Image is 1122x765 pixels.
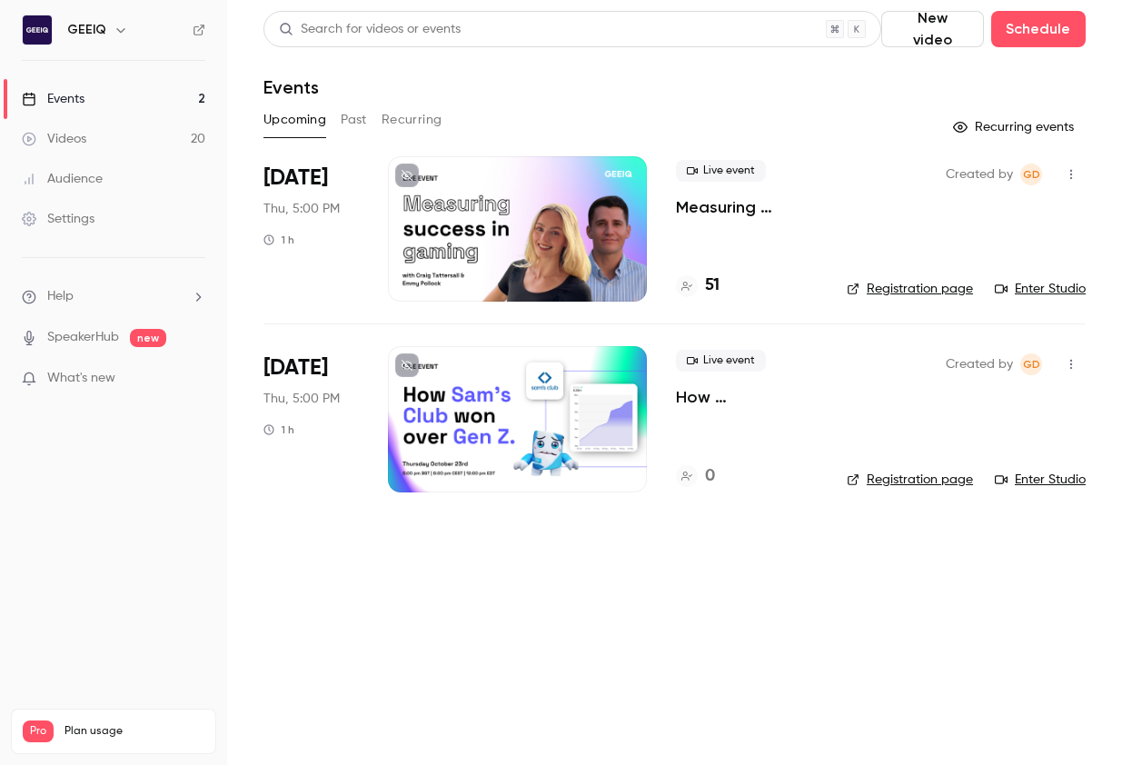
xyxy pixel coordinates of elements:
[23,720,54,742] span: Pro
[263,156,359,302] div: Oct 9 Thu, 5:00 PM (Europe/London)
[676,464,715,489] a: 0
[676,350,766,372] span: Live event
[945,113,1086,142] button: Recurring events
[47,328,119,347] a: SpeakerHub
[676,273,720,298] a: 51
[263,200,340,218] span: Thu, 5:00 PM
[65,724,204,739] span: Plan usage
[847,280,973,298] a: Registration page
[23,15,52,45] img: GEEIQ
[676,196,818,218] a: Measuring success in UGC gaming
[263,233,294,247] div: 1 h
[847,471,973,489] a: Registration page
[991,11,1086,47] button: Schedule
[995,280,1086,298] a: Enter Studio
[382,105,442,134] button: Recurring
[279,20,461,39] div: Search for videos or events
[263,353,328,382] span: [DATE]
[705,464,715,489] h4: 0
[47,369,115,388] span: What's new
[946,164,1013,185] span: Created by
[67,21,106,39] h6: GEEIQ
[881,11,984,47] button: New video
[1023,164,1040,185] span: GD
[263,422,294,437] div: 1 h
[130,329,166,347] span: new
[676,386,818,408] a: How [PERSON_NAME]’s Club won over Gen Z & Alpha
[676,160,766,182] span: Live event
[946,353,1013,375] span: Created by
[1020,164,1042,185] span: Giovanna Demopoulos
[995,471,1086,489] a: Enter Studio
[263,346,359,492] div: Oct 23 Thu, 5:00 PM (Europe/London)
[263,76,319,98] h1: Events
[22,287,205,306] li: help-dropdown-opener
[263,105,326,134] button: Upcoming
[1020,353,1042,375] span: Giovanna Demopoulos
[22,170,103,188] div: Audience
[184,371,205,387] iframe: Noticeable Trigger
[263,390,340,408] span: Thu, 5:00 PM
[263,164,328,193] span: [DATE]
[341,105,367,134] button: Past
[22,210,94,228] div: Settings
[22,90,84,108] div: Events
[705,273,720,298] h4: 51
[1023,353,1040,375] span: GD
[22,130,86,148] div: Videos
[47,287,74,306] span: Help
